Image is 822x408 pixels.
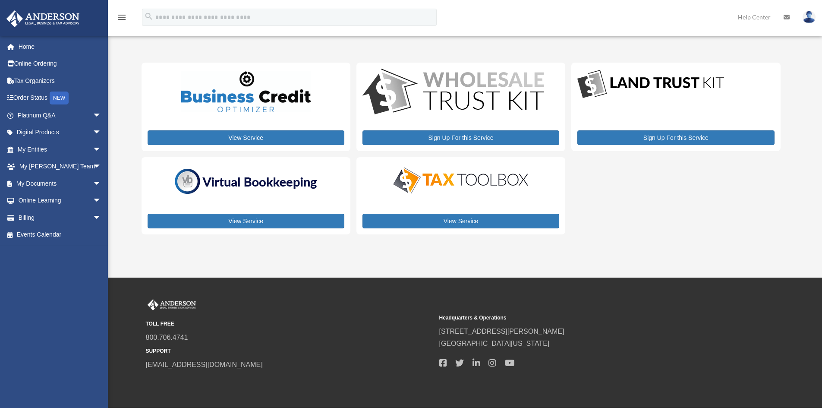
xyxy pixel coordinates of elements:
[146,299,198,310] img: Anderson Advisors Platinum Portal
[148,214,344,228] a: View Service
[117,15,127,22] a: menu
[148,130,344,145] a: View Service
[93,158,110,176] span: arrow_drop_down
[146,319,433,329] small: TOLL FREE
[93,209,110,227] span: arrow_drop_down
[146,347,433,356] small: SUPPORT
[6,158,114,175] a: My [PERSON_NAME] Teamarrow_drop_down
[6,124,110,141] a: Digital Productsarrow_drop_down
[439,328,564,335] a: [STREET_ADDRESS][PERSON_NAME]
[93,175,110,193] span: arrow_drop_down
[577,69,724,100] img: LandTrust_lgo-1.jpg
[439,340,550,347] a: [GEOGRAPHIC_DATA][US_STATE]
[146,334,188,341] a: 800.706.4741
[6,107,114,124] a: Platinum Q&Aarrow_drop_down
[6,38,114,55] a: Home
[803,11,816,23] img: User Pic
[439,313,727,323] small: Headquarters & Operations
[6,226,114,244] a: Events Calendar
[362,69,544,117] img: WS-Trust-Kit-lgo-1.jpg
[93,141,110,158] span: arrow_drop_down
[6,72,114,89] a: Tax Organizers
[6,89,114,107] a: Order StatusNEW
[117,12,127,22] i: menu
[144,12,154,21] i: search
[4,10,82,27] img: Anderson Advisors Platinum Portal
[362,130,559,145] a: Sign Up For this Service
[93,192,110,210] span: arrow_drop_down
[6,175,114,192] a: My Documentsarrow_drop_down
[577,130,774,145] a: Sign Up For this Service
[6,209,114,226] a: Billingarrow_drop_down
[146,361,263,368] a: [EMAIL_ADDRESS][DOMAIN_NAME]
[93,124,110,142] span: arrow_drop_down
[50,92,69,104] div: NEW
[6,192,114,209] a: Online Learningarrow_drop_down
[93,107,110,124] span: arrow_drop_down
[6,141,114,158] a: My Entitiesarrow_drop_down
[362,214,559,228] a: View Service
[6,55,114,73] a: Online Ordering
